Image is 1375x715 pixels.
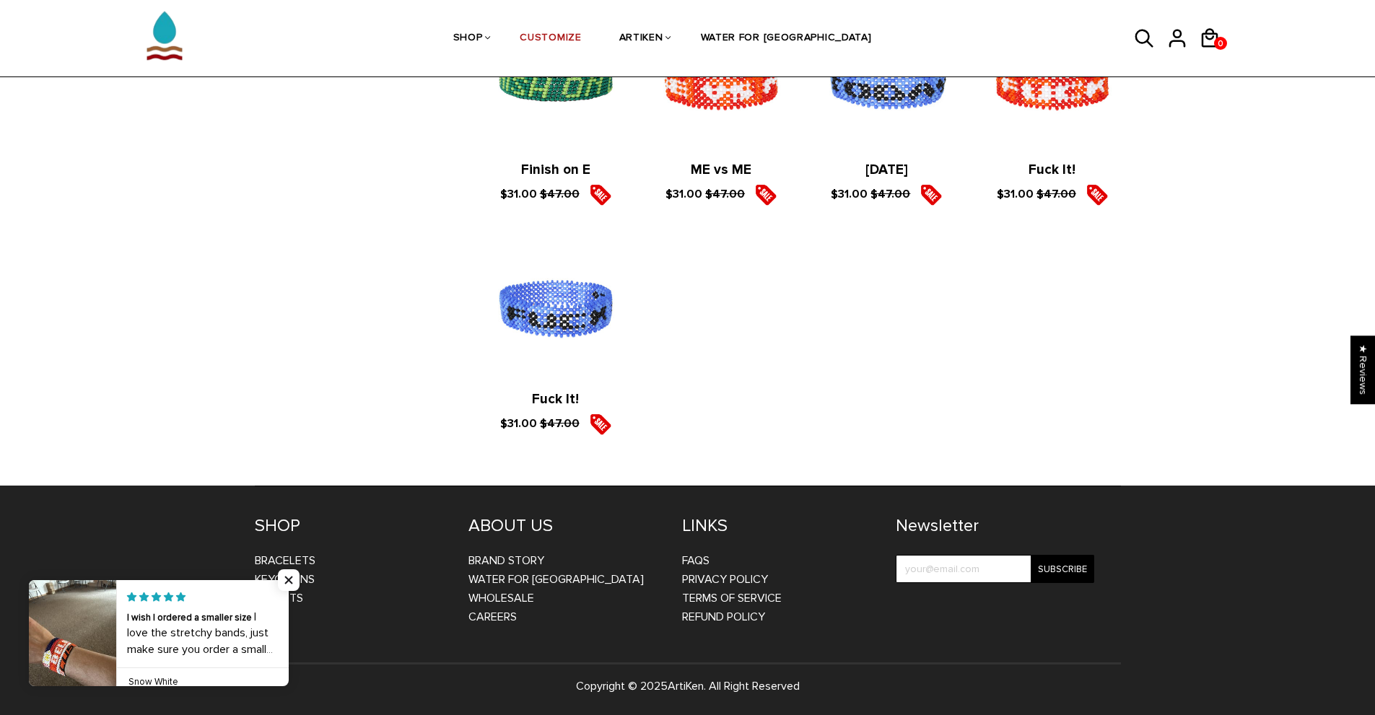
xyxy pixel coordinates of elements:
a: ME vs ME [691,162,751,178]
a: Fuck It! [532,391,579,408]
a: 0 [1214,37,1227,50]
span: $31.00 [831,186,868,201]
a: FAQs [682,553,710,568]
s: $47.00 [705,186,745,201]
a: Privacy Policy [682,572,768,587]
input: your@email.com [896,555,1094,583]
h4: SHOP [255,515,447,537]
span: $31.00 [997,186,1034,201]
div: Click to open Judge.me floating reviews tab [1350,335,1375,404]
a: [DATE] [865,162,908,178]
s: $47.00 [1036,186,1076,201]
img: sale5.png [755,184,777,206]
a: BRAND STORY [468,553,544,568]
a: Bracelets [255,553,315,568]
a: ARTIKEN [619,1,663,77]
input: Subscribe [1031,555,1094,583]
span: $31.00 [665,186,702,201]
s: $47.00 [870,186,910,201]
a: SHOP [453,1,483,77]
h4: ABOUT US [468,515,660,537]
img: sale5.png [590,413,611,435]
a: Terms of Service [682,591,782,605]
img: sale5.png [920,184,942,206]
a: WHOLESALE [468,591,534,605]
span: $31.00 [500,416,537,431]
p: Copyright © 2025 . All Right Reserved [255,677,1121,696]
s: $47.00 [540,186,580,201]
a: Refund Policy [682,610,765,624]
a: CAREERS [468,610,517,624]
a: WATER FOR [GEOGRAPHIC_DATA] [701,1,872,77]
img: sale5.png [590,184,611,206]
a: WATER FOR [GEOGRAPHIC_DATA] [468,572,644,587]
h4: LINKS [682,515,874,537]
a: Fuck It! [1029,162,1075,178]
span: 0 [1214,35,1227,53]
a: Finish on E [521,162,590,178]
img: sale5.png [1086,184,1108,206]
a: CUSTOMIZE [520,1,581,77]
span: $31.00 [500,186,537,201]
a: Keychains [255,572,315,587]
a: ArtiKen [668,679,704,693]
s: $47.00 [540,416,580,431]
h4: Newsletter [896,515,1094,537]
span: Close popup widget [278,569,300,591]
